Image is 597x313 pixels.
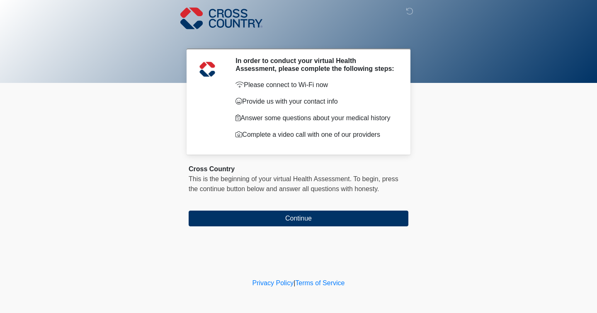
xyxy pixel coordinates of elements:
[252,279,294,286] a: Privacy Policy
[235,130,396,140] p: Complete a video call with one of our providers
[235,97,396,107] p: Provide us with your contact info
[189,211,408,226] button: Continue
[189,164,408,174] div: Cross Country
[235,80,396,90] p: Please connect to Wi-Fi now
[235,57,396,73] h2: In order to conduct your virtual Health Assessment, please complete the following steps:
[294,279,295,286] a: |
[180,6,262,30] img: Cross Country Logo
[195,57,220,82] img: Agent Avatar
[182,30,415,45] h1: ‎ ‎ ‎
[189,175,398,192] span: This is the beginning of your virtual Health Assessment. ﻿﻿﻿﻿﻿﻿To begin, ﻿﻿﻿﻿﻿﻿﻿﻿﻿﻿﻿﻿﻿﻿﻿﻿﻿﻿press ...
[235,113,396,123] p: Answer some questions about your medical history
[295,279,345,286] a: Terms of Service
